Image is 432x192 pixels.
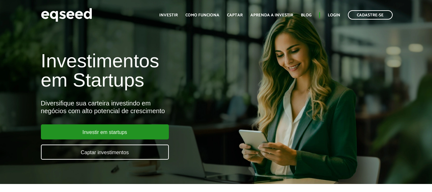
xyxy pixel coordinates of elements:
[328,13,340,17] a: Login
[41,124,169,139] a: Investir em startups
[41,6,92,23] img: EqSeed
[227,13,243,17] a: Captar
[185,13,219,17] a: Como funciona
[159,13,178,17] a: Investir
[348,10,393,20] a: Cadastre-se
[250,13,293,17] a: Aprenda a investir
[41,145,169,160] a: Captar investimentos
[41,51,247,90] h1: Investimentos em Startups
[41,99,247,115] div: Diversifique sua carteira investindo em negócios com alto potencial de crescimento
[301,13,311,17] a: Blog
